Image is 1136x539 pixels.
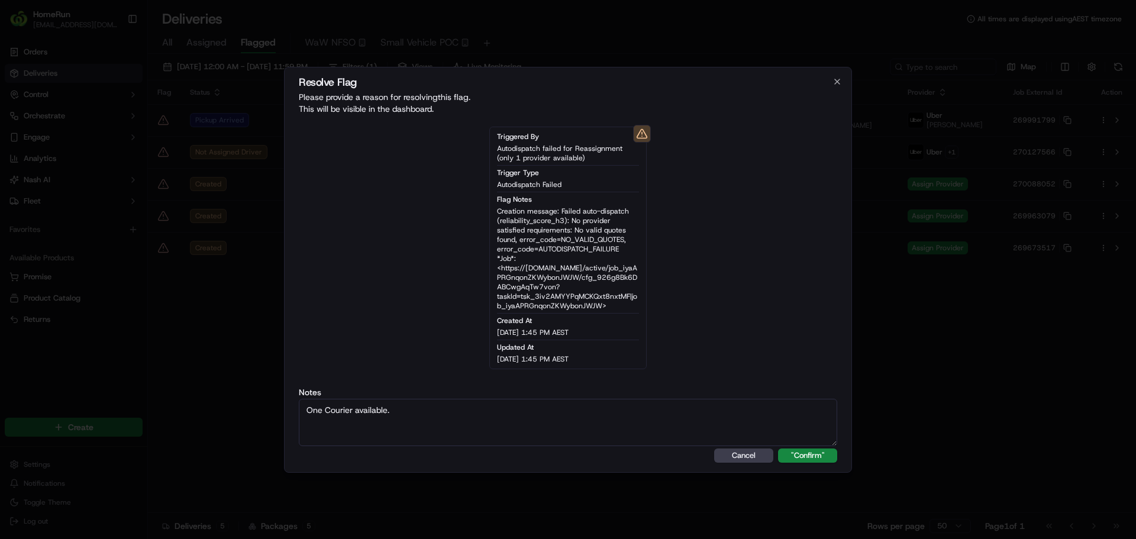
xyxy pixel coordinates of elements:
[497,144,639,163] span: Autodispatch failed for Reassignment (only 1 provider available)
[299,91,837,115] p: Please provide a reason for resolving this flag . This will be visible in the dashboard.
[497,316,532,325] span: Created At
[497,328,569,337] span: [DATE] 1:45 PM AEST
[497,132,539,141] span: Triggered By
[299,388,837,396] label: Notes
[497,180,561,189] span: Autodispatch Failed
[299,77,837,88] h2: Resolve Flag
[497,343,534,352] span: Updated At
[299,399,837,446] textarea: One Courier available.
[497,206,639,311] span: Creation message: Failed auto-dispatch (reliability_score_h3): No provider satisfied requirements...
[497,354,569,364] span: [DATE] 1:45 PM AEST
[497,195,532,204] span: Flag Notes
[778,448,837,463] button: "Confirm"
[714,448,773,463] button: Cancel
[497,168,539,177] span: Trigger Type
